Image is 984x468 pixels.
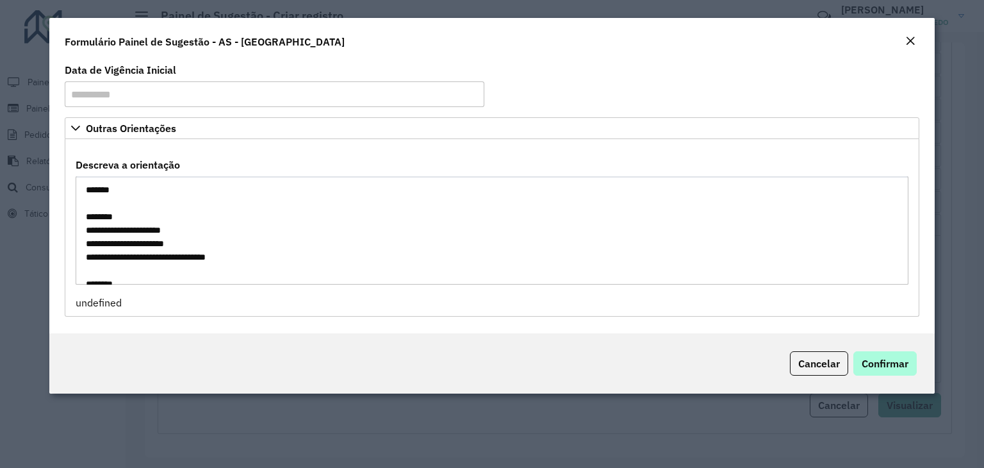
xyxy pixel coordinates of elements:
[65,139,919,317] div: Outras Orientações
[65,117,919,139] a: Outras Orientações
[862,357,908,370] span: Confirmar
[76,157,180,172] label: Descreva a orientação
[790,351,848,376] button: Cancelar
[65,62,176,78] label: Data de Vigência Inicial
[798,357,840,370] span: Cancelar
[853,351,917,376] button: Confirmar
[901,33,919,50] button: Close
[65,34,345,49] h4: Formulário Painel de Sugestão - AS - [GEOGRAPHIC_DATA]
[76,296,122,309] span: undefined
[86,123,176,133] span: Outras Orientações
[905,36,915,46] em: Fechar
